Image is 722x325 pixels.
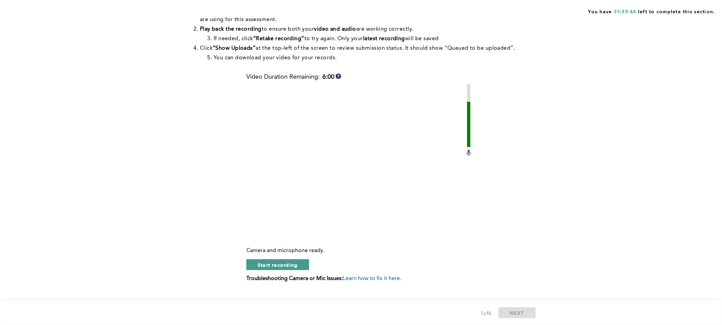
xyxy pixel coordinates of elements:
b: Troubleshooting Camera or Mic Issues: [246,276,343,281]
div: Camera and microphone ready. [246,248,473,254]
li: You can download your video for your records. [214,53,533,63]
li: Click at the top-left of the screen to review submission status. It should show “Queued to be upl... [200,44,533,53]
strong: Play back the recording [200,27,262,32]
span: You have left to complete this section. [588,7,715,15]
button: NEXT [499,307,536,318]
li: If needed, click to try again. Only your will be saved [214,34,533,44]
strong: video and audio [314,27,357,32]
strong: “Retake recording” [253,36,304,42]
span: Learn how to fix it here. [343,276,401,281]
span: NEXT [510,310,524,316]
button: Start recording [246,259,309,270]
li: to ensure both your are working correctly. [200,25,533,34]
span: 23:59:44 [614,10,636,14]
div: 1 of 6 [480,309,492,319]
strong: “Show Uploads” [213,46,256,51]
b: 6:00 [322,74,334,81]
div: Video Duration Remaining: [246,74,341,81]
span: Start recording [258,262,298,268]
strong: latest recording [363,36,405,42]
